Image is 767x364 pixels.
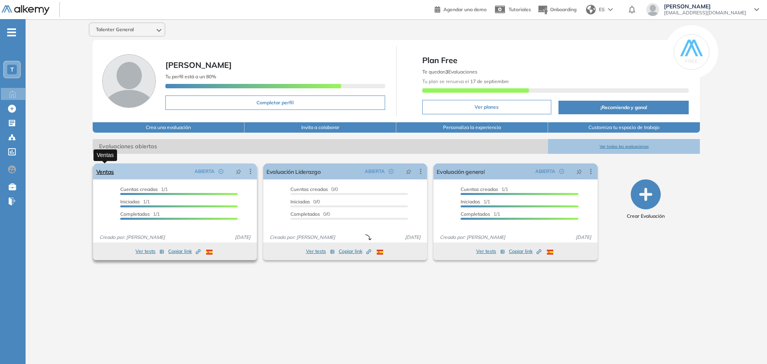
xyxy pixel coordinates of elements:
span: Tu plan se renueva el [422,78,509,84]
a: Ventas [96,163,114,179]
a: Agendar una demo [435,4,487,14]
button: Ver tests [135,247,164,256]
button: Crear Evaluación [627,179,665,220]
span: 1/1 [120,186,168,192]
img: ESP [377,250,383,255]
span: pushpin [406,168,411,175]
span: [EMAIL_ADDRESS][DOMAIN_NAME] [664,10,746,16]
span: Tu perfil está a un 80% [165,74,216,80]
img: world [586,5,596,14]
button: Customiza tu espacio de trabajo [548,122,700,133]
button: Copiar link [509,247,541,256]
span: ABIERTA [365,168,385,175]
button: Ver tests [476,247,505,256]
button: Completar perfil [165,95,385,110]
span: 1/1 [461,199,490,205]
span: ES [599,6,605,13]
span: Completados [290,211,320,217]
img: ESP [206,250,213,255]
span: T [10,66,14,73]
button: ¡Recomienda y gana! [558,101,689,114]
span: Copiar link [168,248,201,255]
span: Iniciadas [120,199,140,205]
button: Copiar link [339,247,371,256]
img: Foto de perfil [102,54,156,108]
span: 1/1 [461,211,500,217]
span: Creado por: [PERSON_NAME] [266,234,338,241]
span: Crear Evaluación [627,213,665,220]
a: Evaluación general [437,163,485,179]
span: 0/0 [290,199,320,205]
span: check-circle [389,169,393,174]
span: [DATE] [572,234,594,241]
span: Cuentas creadas [290,186,328,192]
span: Tutoriales [509,6,531,12]
button: pushpin [400,165,417,178]
span: Creado por: [PERSON_NAME] [96,234,168,241]
a: Evaluación Liderazgo [266,163,321,179]
button: pushpin [230,165,247,178]
span: Plan Free [422,54,689,66]
span: [PERSON_NAME] [165,60,232,70]
img: Logo [2,5,50,15]
span: Talenter General [96,26,134,33]
span: 0/0 [290,186,338,192]
button: Copiar link [168,247,201,256]
span: 1/1 [461,186,508,192]
button: Ver todas las evaluaciones [548,139,700,154]
button: Ver tests [306,247,335,256]
span: Te quedan Evaluaciones [422,69,477,75]
span: Cuentas creadas [461,186,498,192]
button: Invita a colaborar [244,122,396,133]
button: pushpin [570,165,588,178]
span: Cuentas creadas [120,186,158,192]
button: Onboarding [537,1,576,18]
button: Ver planes [422,100,551,114]
span: [PERSON_NAME] [664,3,746,10]
span: pushpin [576,168,582,175]
span: Completados [461,211,490,217]
span: Copiar link [509,248,541,255]
b: 17 de septiembre [469,78,509,84]
span: Creado por: [PERSON_NAME] [437,234,509,241]
span: Completados [120,211,150,217]
span: [DATE] [232,234,254,241]
span: pushpin [236,168,241,175]
span: Onboarding [550,6,576,12]
span: check-circle [219,169,223,174]
span: Copiar link [339,248,371,255]
button: Personaliza la experiencia [396,122,548,133]
img: ESP [547,250,553,255]
span: Iniciadas [461,199,480,205]
span: check-circle [559,169,564,174]
button: Crea una evaluación [93,122,244,133]
span: Iniciadas [290,199,310,205]
span: Evaluaciones abiertas [93,139,548,154]
div: Ventas [93,149,117,161]
span: ABIERTA [535,168,555,175]
span: 0/0 [290,211,330,217]
span: 1/1 [120,199,150,205]
span: 1/1 [120,211,160,217]
span: [DATE] [402,234,424,241]
img: arrow [608,8,613,11]
i: - [7,32,16,33]
b: 3 [445,69,448,75]
span: Agendar una demo [443,6,487,12]
span: ABIERTA [195,168,215,175]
